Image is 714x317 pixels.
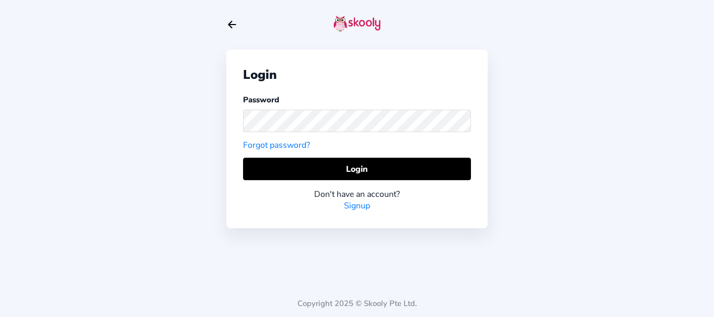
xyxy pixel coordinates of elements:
a: Forgot password? [243,139,310,151]
img: skooly-logo.png [333,15,381,32]
button: Login [243,158,471,180]
ion-icon: eye outline [455,115,466,126]
button: eye outlineeye off outline [455,115,471,126]
div: Login [243,66,471,83]
button: arrow back outline [226,19,238,30]
a: Signup [344,200,370,212]
div: Don't have an account? [243,189,471,200]
label: Password [243,95,279,105]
